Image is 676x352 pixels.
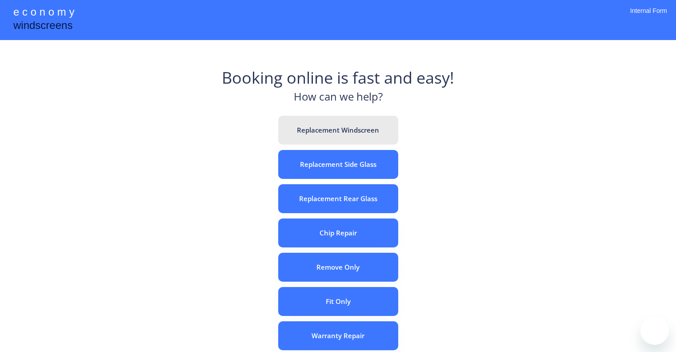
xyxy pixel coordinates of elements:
[278,253,398,282] button: Remove Only
[294,89,383,109] div: How can we help?
[278,116,398,145] button: Replacement Windscreen
[278,150,398,179] button: Replacement Side Glass
[278,287,398,316] button: Fit Only
[222,67,454,89] div: Booking online is fast and easy!
[278,218,398,247] button: Chip Repair
[278,321,398,350] button: Warranty Repair
[278,184,398,213] button: Replacement Rear Glass
[630,7,667,27] div: Internal Form
[640,316,669,345] iframe: Button to launch messaging window
[13,4,74,21] div: e c o n o m y
[13,18,72,35] div: windscreens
